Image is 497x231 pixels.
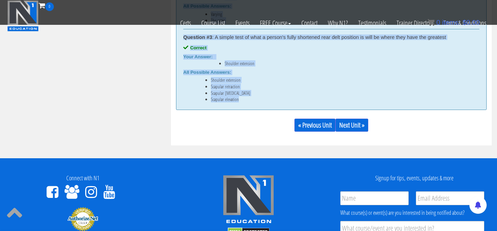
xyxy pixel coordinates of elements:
a: 0 items: $0.00 [428,19,480,26]
bdi: 0.00 [462,19,480,26]
a: Next Unit » [335,119,368,132]
li: Scapular elevation [211,97,466,102]
a: Events [230,11,255,35]
li: Shoulder extension [211,77,466,83]
strong: Question #3 [183,34,212,40]
input: Email Address [416,191,484,205]
a: 0 [39,1,54,10]
a: Contact [296,11,323,35]
img: n1-edu-logo [223,175,274,226]
div: Correct [183,45,479,51]
li: Scapular retraction [211,84,466,89]
b: All Possible Answers: [183,70,231,75]
a: Certs [175,11,196,35]
h4: Signup for tips, events, updates & more [337,175,492,182]
a: Course List [196,11,230,35]
a: « Previous Unit [294,119,335,132]
img: n1-education [7,0,39,31]
div: : A simple test of what a person's fully shortened rear delt position is will be where they have ... [183,34,479,40]
input: Name [340,191,409,205]
img: icon11.png [428,19,435,26]
a: Trainer Directory [391,11,438,35]
span: $ [462,19,466,26]
a: Testimonials [353,11,391,35]
a: Terms & Conditions [438,11,491,35]
b: Your Answer: [183,54,213,59]
h4: Connect with N1 [5,175,160,182]
a: Why N1? [323,11,353,35]
span: 0 [436,19,440,26]
li: Shoulder extension [225,61,466,66]
li: Scapular [MEDICAL_DATA] [211,90,466,96]
a: FREE Course [255,11,296,35]
div: What course(s) or event(s) are you interested in being notified about? [340,209,484,217]
span: items: [442,19,460,26]
span: 0 [45,2,54,11]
